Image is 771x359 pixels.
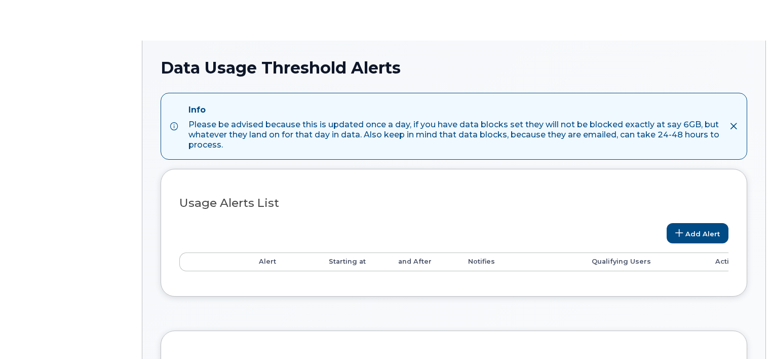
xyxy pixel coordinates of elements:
[389,253,459,271] th: and After
[188,105,721,115] h4: Info
[667,223,728,243] a: Add Alert
[583,253,706,271] th: Qualifying Users
[459,253,583,271] th: Notifies
[250,253,320,271] th: Alert
[320,253,390,271] th: Starting at
[179,197,728,209] h3: Usage Alerts List
[188,120,721,150] div: Please be advised because this is updated once a day, if you have data blocks set they will not b...
[161,59,747,77] h1: Data Usage Threshold Alerts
